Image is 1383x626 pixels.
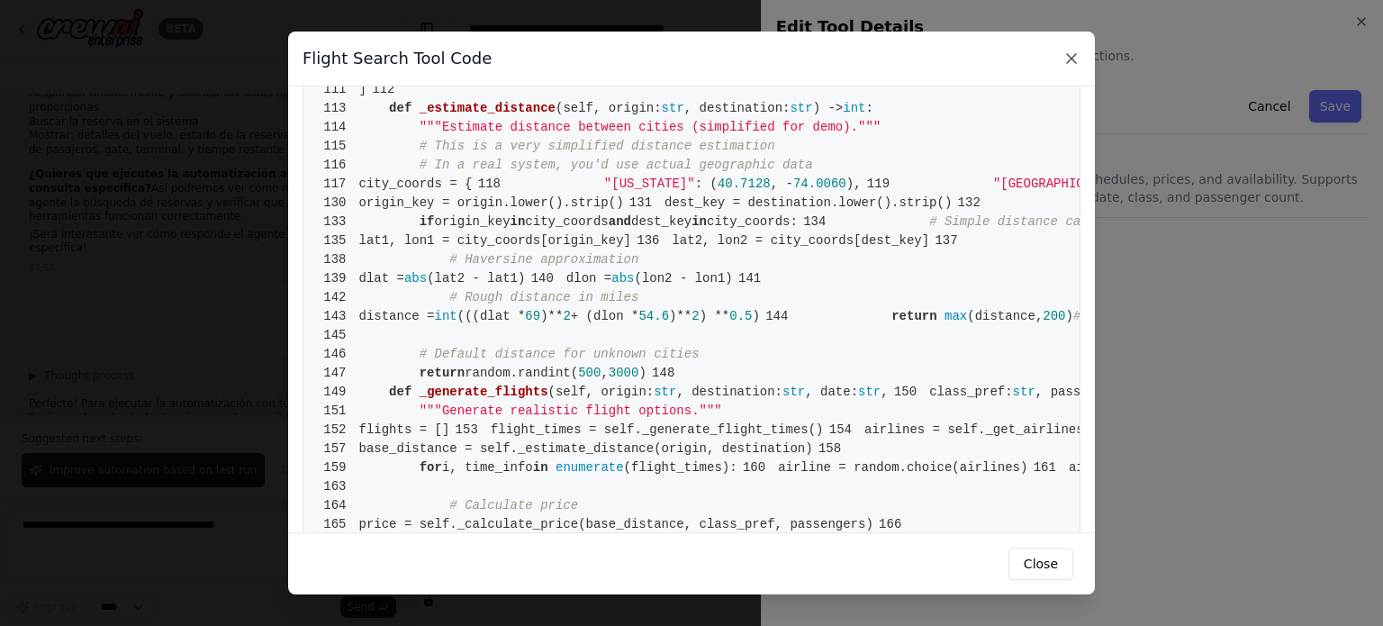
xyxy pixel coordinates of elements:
span: in [533,460,548,475]
span: 159 [318,458,359,477]
span: def [389,101,411,115]
span: 152 [318,421,359,440]
span: : ( [695,177,718,191]
span: dest_key = destination.lower().strip() [624,195,953,210]
span: dlat = [359,271,404,286]
span: ( [548,385,556,399]
span: price = self._calculate_price(base_distance, class_pref, passengers) [318,517,873,531]
span: distance = [359,309,435,323]
span: 117 [318,175,359,194]
span: 164 [318,496,359,515]
span: for [420,460,442,475]
span: 119 [862,175,903,194]
span: 69 [525,309,540,323]
span: , date: [805,385,858,399]
span: # Simple distance calculation [929,214,1149,229]
span: 151 [318,402,359,421]
span: flights = [] [318,422,449,437]
span: 136 [631,231,673,250]
span: lat2, lon2 = city_coords[dest_key] [631,233,929,248]
span: 2 [563,309,570,323]
span: 131 [624,194,665,213]
span: 114 [318,118,359,137]
span: # Haversine approximation [449,252,638,267]
span: 200 [1043,309,1065,323]
span: dlon = [566,271,611,286]
span: 157 [318,440,359,458]
span: , [601,366,608,380]
span: 137 [929,231,971,250]
span: 2 [691,309,699,323]
span: int [843,101,865,115]
span: 147 [318,364,359,383]
span: i, time_info [442,460,533,475]
span: 111 [318,80,359,99]
span: : [865,101,872,115]
span: airlines = self._get_airlines() [824,422,1099,437]
span: 149 [318,383,359,402]
span: 165 [318,515,359,534]
span: 115 [318,137,359,156]
span: in [511,214,526,229]
span: _generate_flights [420,385,548,399]
span: , passengers: [1035,385,1134,399]
span: """Generate realistic flight options.""" [420,404,722,418]
span: 150 [889,383,930,402]
span: str [858,385,881,399]
span: # Minimum 200 miles [1073,309,1217,323]
span: 112 [366,80,408,99]
span: 132 [952,194,993,213]
span: 138 [318,250,359,269]
button: Close [1008,548,1073,580]
span: 135 [318,231,359,250]
span: , [881,385,888,399]
span: 154 [824,421,865,440]
span: 113 [318,99,359,118]
span: 160 [737,458,779,477]
span: 148 [646,364,688,383]
span: 133 [318,213,359,231]
span: flight_times = self._generate_flight_times() [449,422,823,437]
span: (lat2 - lat1) [427,271,525,286]
span: """Estimate distance between cities (simplified for demo).""" [420,120,881,134]
span: ) [1066,309,1073,323]
span: int [435,309,457,323]
span: # Default distance for unknown cities [420,347,700,361]
h3: Flight Search Tool Code [303,46,492,71]
span: str [790,101,812,115]
span: 158 [813,440,854,458]
span: abs [611,271,634,286]
span: str [662,101,684,115]
span: dest_key [631,214,691,229]
span: (distance, [967,309,1043,323]
span: in [691,214,707,229]
span: self, origin: [556,385,654,399]
span: return [420,366,465,380]
span: origin_key = origin.lower().strip() [318,195,624,210]
span: airline = random.choice(airlines) [737,460,1028,475]
span: 130 [318,194,359,213]
span: city_coords [525,214,608,229]
span: # This is a very simplified distance estimation [420,139,775,153]
span: 163 [318,477,359,496]
span: return [891,309,936,323]
span: 166 [873,515,915,534]
span: 153 [449,421,491,440]
span: 3000 [609,366,639,380]
span: lat1, lon1 = city_coords[origin_key] [318,233,631,248]
span: , destination: [676,385,782,399]
span: (lon2 - lon1) [635,271,733,286]
span: 0.5 [729,309,752,323]
span: + (dlon * [571,309,639,323]
span: self, origin: [563,101,661,115]
span: 500 [578,366,601,380]
span: aircraft = random.choice(aircraft_types) [1027,460,1371,475]
span: "[US_STATE]" [604,177,695,191]
span: random.randint( [465,366,578,380]
span: # In a real system, you'd use actual geographic data [420,158,813,172]
span: city_coords: [707,214,798,229]
span: ( [556,101,563,115]
span: 116 [318,156,359,175]
span: 40.7128 [718,177,771,191]
span: abs [404,271,427,286]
